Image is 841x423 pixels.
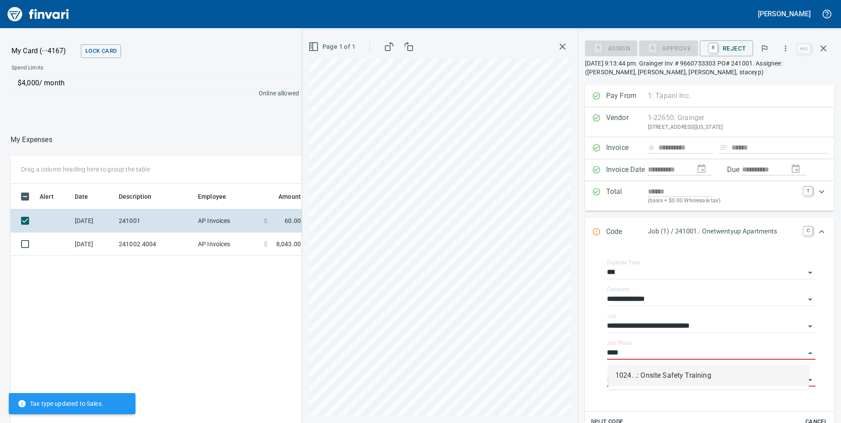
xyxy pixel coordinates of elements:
label: Job Phase [607,340,632,346]
span: Description [119,191,152,202]
p: [DATE] 9:13:44 pm. Grainger Inv # 9660753303 PO# 241001. Assignee: ([PERSON_NAME], [PERSON_NAME],... [585,59,834,77]
p: Online allowed [4,89,299,98]
span: Spend Limits [11,64,170,73]
td: 241001 [115,209,194,233]
label: Expense Type [607,260,640,265]
button: Open [804,293,816,306]
button: Open [804,320,816,332]
span: Amount [267,191,301,202]
span: $ [264,216,267,225]
p: (basis + $0.00 Wholesale tax) [648,197,798,205]
span: 60.00 [285,216,301,225]
label: Job [607,314,616,319]
button: Page 1 of 1 [307,39,359,55]
span: Description [119,191,163,202]
div: Expand [585,218,834,247]
span: Close invoice [795,38,834,59]
button: Close [804,347,816,359]
button: More [776,39,795,58]
nav: breadcrumb [11,135,52,145]
span: Employee [198,191,226,202]
label: Company [607,287,630,292]
button: Open [804,266,816,279]
p: My Card (···4167) [11,46,77,56]
td: AP Invoices [194,233,260,256]
span: Employee [198,191,238,202]
span: Date [75,191,88,202]
span: $ [264,240,267,248]
td: [DATE] [71,233,115,256]
a: esc [797,44,811,54]
span: Alert [40,191,54,202]
span: Page 1 of 1 [310,41,355,52]
div: Job Phase required [639,44,698,51]
p: My Expenses [11,135,52,145]
span: Reject [707,41,746,56]
button: Flag [755,39,774,58]
span: Date [75,191,100,202]
div: Expand [585,181,834,211]
p: Total [606,186,648,205]
h5: [PERSON_NAME] [758,9,811,18]
td: 241002.4004 [115,233,194,256]
p: Job (1) / 241001.: Onetwentyup Apartments [648,226,798,237]
span: Lock Card [85,46,117,56]
li: 1024. .: Onsite Safety Training [608,365,809,386]
div: Assign [585,44,637,51]
button: [PERSON_NAME] [756,7,813,21]
button: RReject [700,40,753,56]
p: Code [606,226,648,238]
td: AP Invoices [194,209,260,233]
p: Drag a column heading here to group the table [21,165,150,174]
td: [DATE] [71,209,115,233]
span: Amount [278,191,301,202]
a: R [709,43,717,53]
a: T [804,186,812,195]
span: 8,043.00 [276,240,301,248]
p: $4,000 / month [18,78,293,88]
a: C [804,226,812,235]
span: Alert [40,191,65,202]
img: Finvari [5,4,71,25]
span: Tax type updated to Sales. [18,399,103,408]
button: Open [804,374,816,386]
button: Lock Card [81,44,121,58]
